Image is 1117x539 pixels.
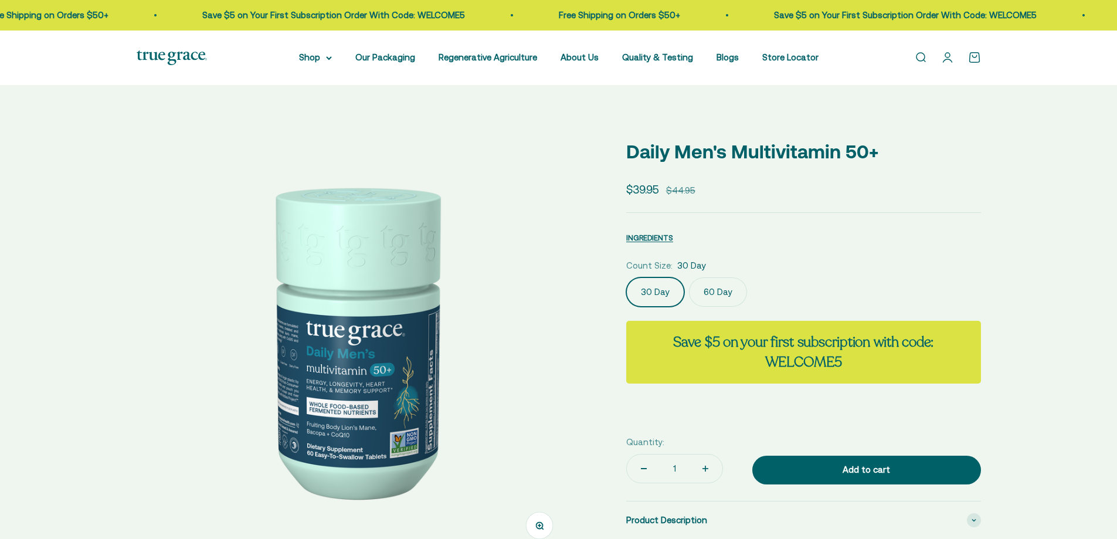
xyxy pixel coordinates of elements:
summary: Shop [299,50,332,65]
div: Add to cart [776,463,958,477]
a: Store Locator [762,52,819,62]
span: INGREDIENTS [626,233,673,242]
sale-price: $39.95 [626,181,659,198]
a: Free Shipping on Orders $50+ [559,10,680,20]
a: Regenerative Agriculture [439,52,537,62]
span: 30 Day [677,259,706,273]
p: Daily Men's Multivitamin 50+ [626,137,981,167]
button: INGREDIENTS [626,230,673,245]
a: Blogs [717,52,739,62]
a: Our Packaging [355,52,415,62]
summary: Product Description [626,501,981,539]
a: Quality & Testing [622,52,693,62]
a: About Us [561,52,599,62]
span: Product Description [626,513,707,527]
compare-at-price: $44.95 [666,184,695,198]
p: Save $5 on Your First Subscription Order With Code: WELCOME5 [202,8,465,22]
button: Decrease quantity [627,455,661,483]
p: Save $5 on Your First Subscription Order With Code: WELCOME5 [774,8,1037,22]
button: Increase quantity [688,455,722,483]
label: Quantity: [626,435,664,449]
strong: Save $5 on your first subscription with code: WELCOME5 [673,333,933,372]
legend: Count Size: [626,259,673,273]
button: Add to cart [752,456,981,485]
